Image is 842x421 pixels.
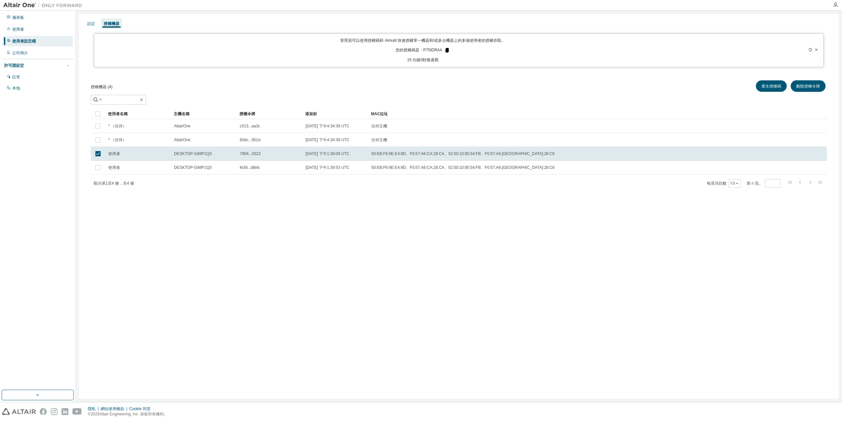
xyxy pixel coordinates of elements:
[4,63,24,68] font: 許可證設定
[730,180,735,186] font: 10
[174,138,190,142] font: AltairOne
[240,165,260,170] font: fe39...d8eb
[129,407,151,411] font: Cookie 同意
[791,80,826,92] button: 刪除授權令牌
[761,83,781,89] font: 產生授權碼
[174,151,211,156] font: DESKTOP-GIMP1Q3
[796,83,820,89] font: 刪除授權令牌
[371,165,555,170] font: 50:EB:F6:9E:E4:9D、F0:57:A6:CA:28:CA、02:50:10:85:54:FB、F0:57:A6:[GEOGRAPHIC_DATA]:28:C6
[240,151,260,156] font: 7904...0322
[756,80,787,92] button: 產生授權碼
[371,151,555,156] font: 50:EB:F6:9E:E4:9D、F0:57:A6:CA:28:CA、02:50:10:85:54:FB、F0:57:A6:[GEOGRAPHIC_DATA]:28:C6
[51,408,58,415] img: instagram.svg
[371,138,387,142] font: 任何主機
[12,39,36,43] font: 使用者設定檔
[407,58,421,62] font: 15 分鐘
[239,112,255,116] font: 授權令牌
[62,408,68,415] img: linkedin.svg
[747,181,763,186] font: 第 n 頁。
[91,412,100,416] font: 2025
[91,85,112,89] font: 授權機器 (4)
[423,48,442,52] font: P75IDRA4
[3,2,86,9] img: 牽牛星一號
[88,407,96,411] font: 隱私
[123,181,127,186] font: 共
[707,181,727,186] font: 每頁項目數
[12,27,24,32] font: 使用者
[72,408,82,415] img: youtube.svg
[88,412,91,416] font: ©
[306,124,349,128] font: [DATE] 下午4:34:39 UTC
[240,138,260,142] font: 83dc...901d
[420,58,423,62] font: 0
[306,165,349,170] font: [DATE] 下午1:39:53 UTC
[396,48,423,52] font: 您的授權碼是：
[12,86,20,91] font: 本地
[306,138,349,142] font: [DATE] 下午4:34:39 UTC
[174,165,211,170] font: DESKTOP-GIMP1Q3
[108,165,120,170] font: 使用者
[2,408,36,415] img: altair_logo.svg
[101,407,124,411] font: 網站使用條款
[112,181,123,186] font: 4 條，
[94,181,106,186] font: 顯示第
[371,112,388,116] font: MAC位址
[240,124,260,128] font: c013...aa3c
[340,38,505,43] font: 管理員可以使用授權碼和 Almutil 快速授權單一機器和/或多台機器上的多個使用者的授權存取。
[108,151,120,156] font: 使用者
[12,51,28,55] font: 公司簡介
[174,112,189,116] font: 主機名稱
[427,58,438,62] font: 後過期
[174,124,190,128] font: AltairOne
[371,124,387,128] font: 任何主機
[108,124,127,128] font: * （任何）
[127,181,134,186] font: 4 條
[104,21,119,26] font: 授權機器
[40,408,47,415] img: facebook.svg
[423,58,427,62] font: 秒
[108,181,112,186] font: 至
[106,181,108,186] font: 1
[305,112,317,116] font: 添加於
[87,21,95,26] font: 設定
[108,112,128,116] font: 使用者名稱
[12,15,24,20] font: 儀表板
[108,138,127,142] font: * （任何）
[99,412,168,416] font: Altair Engineering, Inc. 保留所有權利。
[12,75,20,79] font: 託管
[306,151,349,156] font: [DATE] 下午1:38:09 UTC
